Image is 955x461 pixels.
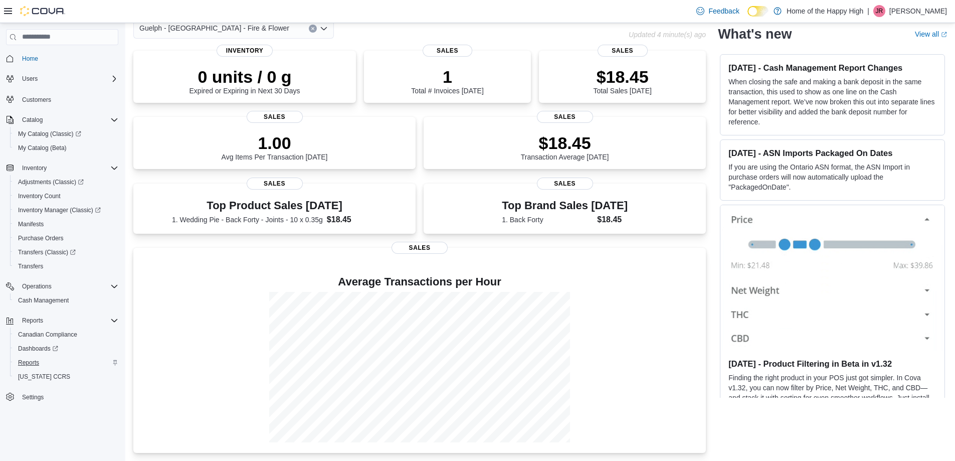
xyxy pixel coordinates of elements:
[18,391,118,403] span: Settings
[502,200,628,212] h3: Top Brand Sales [DATE]
[18,130,81,138] span: My Catalog (Classic)
[18,373,70,381] span: [US_STATE] CCRS
[22,282,52,290] span: Operations
[327,214,377,226] dd: $18.45
[867,5,869,17] p: |
[22,164,47,172] span: Inventory
[2,51,122,66] button: Home
[22,55,38,63] span: Home
[14,246,118,258] span: Transfers (Classic)
[14,294,118,306] span: Cash Management
[18,162,118,174] span: Inventory
[172,200,377,212] h3: Top Product Sales [DATE]
[728,77,936,127] p: When closing the safe and making a bank deposit in the same transaction, this used to show as one...
[18,315,118,327] span: Reports
[6,47,118,430] nav: Complex example
[14,128,118,140] span: My Catalog (Classic)
[392,242,448,254] span: Sales
[18,220,44,228] span: Manifests
[728,373,936,423] p: Finding the right product in your POS just got simpler. In Cova v1.32, you can now filter by Pric...
[189,67,300,95] div: Expired or Expiring in Next 30 Days
[708,6,739,16] span: Feedback
[728,63,936,73] h3: [DATE] - Cash Management Report Changes
[593,67,651,95] div: Total Sales [DATE]
[915,30,947,38] a: View allExternal link
[18,206,101,214] span: Inventory Manager (Classic)
[18,178,84,186] span: Adjustments (Classic)
[14,343,118,355] span: Dashboards
[18,359,39,367] span: Reports
[18,280,118,292] span: Operations
[10,245,122,259] a: Transfers (Classic)
[222,133,328,153] p: 1.00
[787,5,863,17] p: Home of the Happy High
[172,215,323,225] dt: 1. Wedding Pie - Back Forty - Joints - 10 x 0.35g
[14,232,68,244] a: Purchase Orders
[10,356,122,370] button: Reports
[728,359,936,369] h3: [DATE] - Product Filtering in Beta in v1.32
[718,26,792,42] h2: What's new
[14,142,118,154] span: My Catalog (Beta)
[18,94,55,106] a: Customers
[18,262,43,270] span: Transfers
[141,276,698,288] h4: Average Transactions per Hour
[593,67,651,87] p: $18.45
[14,190,118,202] span: Inventory Count
[873,5,885,17] div: Jazmine Rice
[14,204,118,216] span: Inventory Manager (Classic)
[2,279,122,293] button: Operations
[10,217,122,231] button: Manifests
[521,133,609,161] div: Transaction Average [DATE]
[22,317,43,325] span: Reports
[18,234,64,242] span: Purchase Orders
[309,25,317,33] button: Clear input
[941,32,947,38] svg: External link
[18,162,51,174] button: Inventory
[10,370,122,384] button: [US_STATE] CCRS
[598,45,648,57] span: Sales
[2,92,122,106] button: Customers
[502,215,593,225] dt: 1. Back Forty
[18,73,118,85] span: Users
[10,342,122,356] a: Dashboards
[14,190,65,202] a: Inventory Count
[747,6,769,17] input: Dark Mode
[10,259,122,273] button: Transfers
[18,280,56,292] button: Operations
[521,133,609,153] p: $18.45
[14,176,88,188] a: Adjustments (Classic)
[2,113,122,127] button: Catalog
[2,72,122,86] button: Users
[14,142,71,154] a: My Catalog (Beta)
[10,203,122,217] a: Inventory Manager (Classic)
[728,148,936,158] h3: [DATE] - ASN Imports Packaged On Dates
[18,114,118,126] span: Catalog
[222,133,328,161] div: Avg Items Per Transaction [DATE]
[14,232,118,244] span: Purchase Orders
[18,192,61,200] span: Inventory Count
[18,52,118,65] span: Home
[14,357,118,369] span: Reports
[692,1,743,21] a: Feedback
[247,111,303,123] span: Sales
[139,22,289,34] span: Guelph - [GEOGRAPHIC_DATA] - Fire & Flower
[597,214,628,226] dd: $18.45
[423,45,473,57] span: Sales
[10,189,122,203] button: Inventory Count
[20,6,65,16] img: Cova
[14,329,118,341] span: Canadian Compliance
[2,314,122,328] button: Reports
[629,31,706,39] p: Updated 4 minute(s) ago
[411,67,483,87] p: 1
[18,331,77,339] span: Canadian Compliance
[18,315,47,327] button: Reports
[14,246,80,258] a: Transfers (Classic)
[18,248,76,256] span: Transfers (Classic)
[18,391,48,403] a: Settings
[14,218,118,230] span: Manifests
[18,53,42,65] a: Home
[14,128,85,140] a: My Catalog (Classic)
[10,231,122,245] button: Purchase Orders
[14,294,73,306] a: Cash Management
